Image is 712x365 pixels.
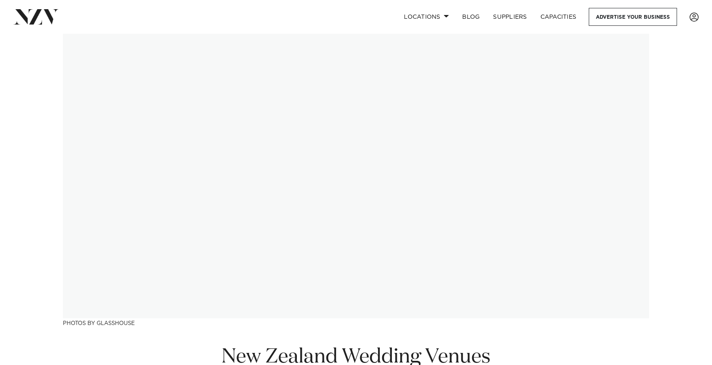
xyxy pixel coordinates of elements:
[589,8,677,26] a: Advertise your business
[63,318,649,327] h3: Photos by Glasshouse
[456,8,486,26] a: BLOG
[534,8,583,26] a: Capacities
[397,8,456,26] a: Locations
[486,8,533,26] a: SUPPLIERS
[13,9,59,24] img: nzv-logo.png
